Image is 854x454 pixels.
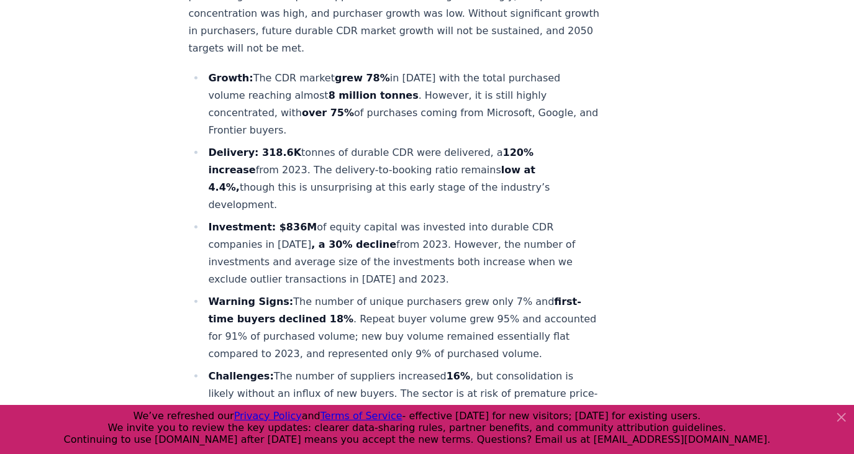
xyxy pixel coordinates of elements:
li: The CDR market in [DATE] with the total purchased volume reaching almost . However, it is still h... [205,70,600,139]
strong: 8 million tonnes [329,89,419,101]
strong: , a 30% decline [311,238,396,250]
strong: grew 78% [335,72,390,84]
strong: Warning Signs: [209,296,294,307]
strong: 16% [447,370,470,382]
li: of equity capital was invested into durable CDR companies in [DATE] from 2023​. However, the numb... [205,219,600,288]
li: tonnes of durable CDR were delivered, a from 2023​. The delivery-to-booking ratio remains though ... [205,144,600,214]
strong: over 75% [302,107,354,119]
strong: Delivery: 318.6K [209,147,302,158]
strong: Growth: [209,72,253,84]
strong: Investment: $836M [209,221,317,233]
strong: Challenges: [209,370,274,382]
li: The number of unique purchasers grew only 7% and . Repeat buyer volume grew 95% and accounted for... [205,293,600,363]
